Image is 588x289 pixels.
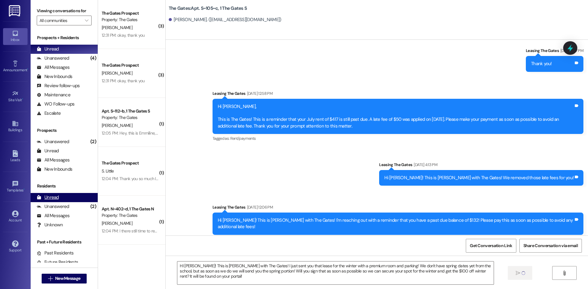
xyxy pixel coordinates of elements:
div: Apt. N~402~d, 1 The Gates N [102,206,158,212]
div: The Gates Prospect [102,62,158,69]
div: New Inbounds [37,73,72,80]
div: Unanswered [37,203,69,210]
input: All communities [40,16,82,25]
button: Get Conversation Link [466,239,516,253]
div: Prospects [31,127,98,134]
div: The Gates Prospect [102,160,158,166]
span: Get Conversation Link [470,243,512,249]
span: [PERSON_NAME] [102,220,132,226]
i:  [516,271,520,276]
div: 12:04 PM: I there still time to request roommates for fall semester? [102,228,218,234]
div: 12:31 PM: okay, thank you [102,78,145,83]
div: Unread [37,148,59,154]
div: (2) [89,137,98,146]
span: [PERSON_NAME] [102,123,132,128]
div: Hi [PERSON_NAME]! This is [PERSON_NAME] with The Gates! We removed those late fees for you! [384,175,574,181]
div: Future Residents [37,259,78,265]
span: Rent/payments [230,136,256,141]
a: Support [3,239,28,255]
div: The Gates Prospect [102,10,158,17]
div: Hi [PERSON_NAME], This is The Gates! This is a reminder that your July rent of $417 is still past... [218,103,574,130]
div: [PERSON_NAME]. ([EMAIL_ADDRESS][DOMAIN_NAME]) [169,17,281,23]
div: Thank you! [531,61,552,67]
a: Account [3,209,28,225]
i:  [562,271,567,276]
span: Share Conversation via email [523,243,578,249]
div: All Messages [37,213,70,219]
div: Unanswered [37,139,69,145]
div: Unread [37,194,59,201]
div: Property: The Gates [102,212,158,219]
div: Prospects + Residents [31,35,98,41]
div: (2) [89,202,98,211]
div: Tagged as: [213,134,583,143]
span: New Message [55,275,80,282]
i:  [48,276,53,281]
div: Apt. S~112~b, 1 The Gates S [102,108,158,114]
a: Buildings [3,118,28,135]
div: All Messages [37,157,70,163]
div: Leasing The Gates [213,204,583,213]
div: All Messages [37,64,70,71]
div: [DATE] 12:06 PM [246,204,273,210]
textarea: HI [PERSON_NAME]! This is [PERSON_NAME] with The Gates! I just sent you that lease for the winter... [177,261,493,284]
b: The Gates: Apt. S~105~c, 1 The Gates S [169,5,247,12]
div: Unknown [37,222,63,228]
div: [DATE] 4:13 PM [412,161,437,168]
div: Leasing The Gates [379,161,583,170]
div: [DATE] 2:17 PM [559,47,583,54]
i:  [85,18,88,23]
a: Site Visit • [3,88,28,105]
div: Unread [37,46,59,52]
div: [DATE] 12:58 PM [246,90,273,97]
img: ResiDesk Logo [9,5,21,17]
a: Leads [3,148,28,165]
div: Past Residents [37,250,74,256]
div: Tagged as: [213,235,583,244]
button: New Message [42,274,87,283]
div: WO Follow-ups [37,101,74,107]
div: (4) [89,54,98,63]
button: Share Conversation via email [519,239,582,253]
div: New Inbounds [37,166,72,172]
a: Inbox [3,28,28,45]
div: Property: The Gates [102,114,158,121]
div: Leasing The Gates [213,90,583,99]
div: Property: The Gates [102,17,158,23]
span: S. Little [102,168,114,174]
a: Templates • [3,179,28,195]
div: 12:31 PM: okay, thank you [102,32,145,38]
div: Review follow-ups [37,83,80,89]
div: Hi [PERSON_NAME]! This is [PERSON_NAME] with The Gates! I'm reaching out with a reminder that you... [218,217,574,230]
div: Maintenance [37,92,70,98]
div: 12:04 PM: Thank you so much I appreciate the gates hospitality and great customer service during ... [102,176,319,181]
div: Leasing The Gates [526,47,583,56]
div: Escalate [37,110,61,117]
label: Viewing conversations for [37,6,92,16]
span: • [24,187,24,191]
span: [PERSON_NAME] [102,25,132,30]
div: Residents [31,183,98,189]
div: 12:05 PM: Hey, this is Emmiline, I accidentally put a balance of $75 on my lease for winter 2026 ... [102,130,377,136]
div: Past + Future Residents [31,239,98,245]
span: • [22,97,23,101]
div: Unanswered [37,55,69,61]
span: • [27,67,28,71]
span: [PERSON_NAME] [102,70,132,76]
